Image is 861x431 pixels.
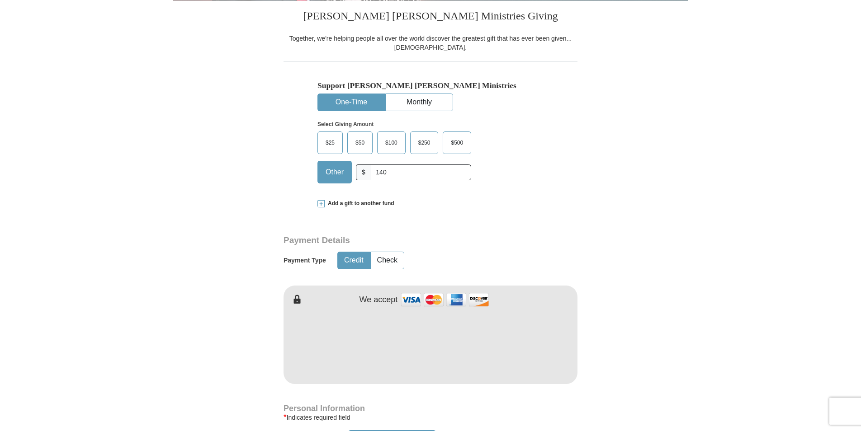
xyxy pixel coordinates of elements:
span: $ [356,164,371,180]
h5: Payment Type [284,257,326,264]
button: Credit [338,252,370,269]
span: $250 [414,136,435,150]
strong: Select Giving Amount [317,121,374,127]
div: Together, we're helping people all over the world discover the greatest gift that has ever been g... [284,34,577,52]
span: $25 [321,136,339,150]
h3: [PERSON_NAME] [PERSON_NAME] Ministries Giving [284,0,577,34]
span: $500 [446,136,468,150]
h3: Payment Details [284,235,514,246]
button: Monthly [386,94,453,111]
h4: Personal Information [284,405,577,412]
span: $100 [381,136,402,150]
input: Other Amount [371,164,471,180]
span: Add a gift to another fund [325,200,394,207]
span: Other [321,165,348,179]
div: Indicates required field [284,412,577,423]
img: credit cards accepted [400,290,490,309]
span: $50 [351,136,369,150]
button: One-Time [318,94,385,111]
button: Check [371,252,404,269]
h5: Support [PERSON_NAME] [PERSON_NAME] Ministries [317,81,544,90]
h4: We accept [360,295,398,305]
